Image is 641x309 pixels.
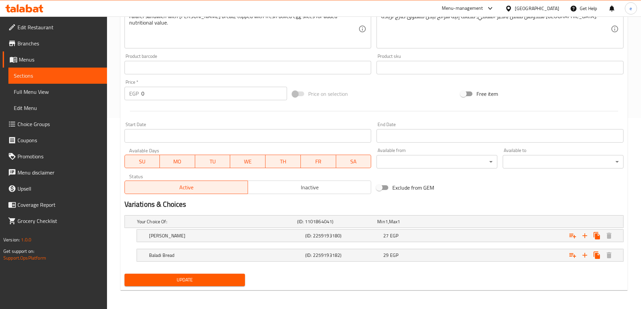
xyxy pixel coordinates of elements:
[124,199,624,209] h2: Variations & Choices
[129,13,359,45] textarea: Falafel sandwich with [PERSON_NAME] bread, topped with fresh boiled egg slices for added nutritio...
[385,217,388,226] span: 1
[591,230,603,242] button: Clone new choice
[3,181,107,197] a: Upsell
[137,249,623,261] div: Expand
[198,157,228,166] span: TU
[141,87,287,100] input: Please enter price
[442,4,483,12] div: Menu-management
[17,152,102,160] span: Promotions
[3,247,34,256] span: Get support on:
[383,231,389,240] span: 27
[3,19,107,35] a: Edit Restaurant
[17,201,102,209] span: Coverage Report
[14,88,102,96] span: Full Menu View
[21,235,31,244] span: 1.0.0
[305,232,381,239] h5: (ID: 2259193180)
[397,217,400,226] span: 1
[17,120,102,128] span: Choice Groups
[17,217,102,225] span: Grocery Checklist
[14,104,102,112] span: Edit Menu
[128,157,157,166] span: SU
[3,164,107,181] a: Menu disclaimer
[377,218,455,225] div: ,
[390,251,398,260] span: EGP
[3,254,46,262] a: Support.OpsPlatform
[603,230,615,242] button: Delete Shami Bread
[17,168,102,177] span: Menu disclaimer
[130,276,240,284] span: Update
[163,157,192,166] span: MO
[591,249,603,261] button: Clone new choice
[149,252,302,259] h5: Baladi Bread
[377,155,497,168] div: ​
[17,23,102,31] span: Edit Restaurant
[476,90,498,98] span: Free item
[297,218,375,225] h5: (ID: 1101864041)
[389,217,397,226] span: Max
[339,157,369,166] span: SA
[17,39,102,47] span: Branches
[17,185,102,193] span: Upsell
[124,155,160,168] button: SU
[3,132,107,148] a: Coupons
[265,155,301,168] button: TH
[567,249,579,261] button: Add choice group
[8,68,107,84] a: Sections
[137,218,294,225] h5: Your Choice Of:
[377,217,385,226] span: Min
[230,155,265,168] button: WE
[17,136,102,144] span: Coupons
[336,155,371,168] button: SA
[381,13,611,45] textarea: سندوتش فلافل بالخبز الشامي، مضاف إليه شرائح بيض مسلوق طازج لزيادة [GEOGRAPHIC_DATA].
[301,155,336,168] button: FR
[8,100,107,116] a: Edit Menu
[137,230,623,242] div: Expand
[251,183,368,192] span: Inactive
[383,251,389,260] span: 29
[3,148,107,164] a: Promotions
[567,230,579,242] button: Add choice group
[124,274,245,286] button: Update
[19,55,102,64] span: Menus
[3,35,107,51] a: Branches
[233,157,263,166] span: WE
[603,249,615,261] button: Delete Baladi Bread
[8,84,107,100] a: Full Menu View
[3,197,107,213] a: Coverage Report
[3,116,107,132] a: Choice Groups
[390,231,398,240] span: EGP
[579,249,591,261] button: Add new choice
[305,252,381,259] h5: (ID: 2259193182)
[503,155,624,168] div: ​
[515,5,559,12] div: [GEOGRAPHIC_DATA]
[308,90,348,98] span: Price on selection
[3,213,107,229] a: Grocery Checklist
[377,61,624,74] input: Please enter product sku
[125,216,623,228] div: Expand
[128,183,245,192] span: Active
[129,89,139,98] p: EGP
[3,235,20,244] span: Version:
[195,155,230,168] button: TU
[304,157,333,166] span: FR
[14,72,102,80] span: Sections
[160,155,195,168] button: MO
[149,232,302,239] h5: [PERSON_NAME]
[392,184,434,192] span: Exclude from GEM
[630,5,632,12] span: e
[579,230,591,242] button: Add new choice
[124,181,248,194] button: Active
[124,61,371,74] input: Please enter product barcode
[3,51,107,68] a: Menus
[248,181,371,194] button: Inactive
[268,157,298,166] span: TH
